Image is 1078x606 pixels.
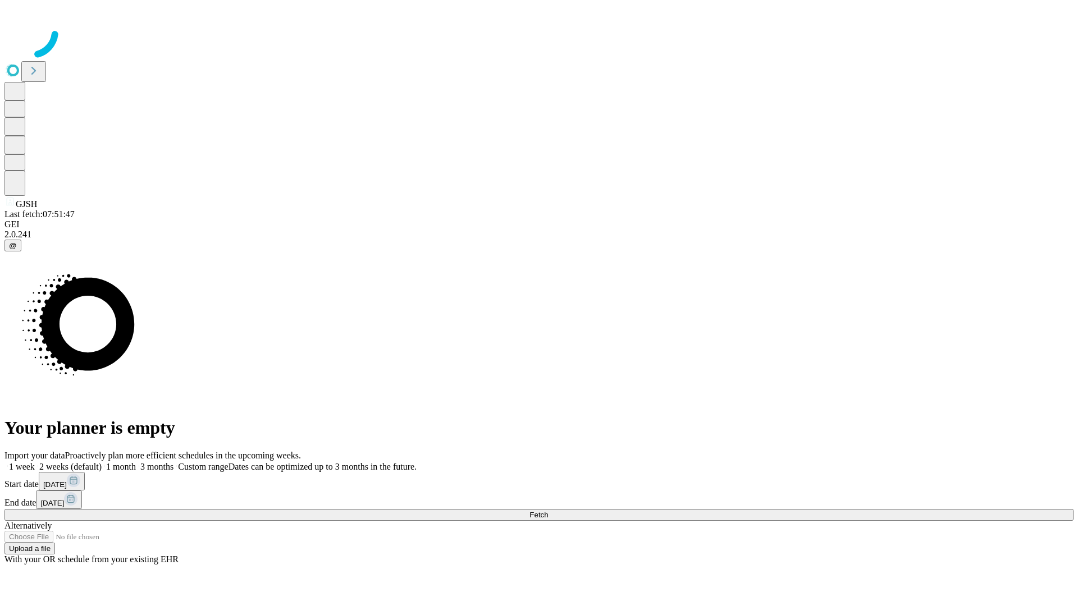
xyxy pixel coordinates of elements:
[529,511,548,519] span: Fetch
[4,451,65,460] span: Import your data
[65,451,301,460] span: Proactively plan more efficient schedules in the upcoming weeks.
[39,472,85,490] button: [DATE]
[4,229,1074,240] div: 2.0.241
[4,554,179,564] span: With your OR schedule from your existing EHR
[140,462,173,471] span: 3 months
[36,490,82,509] button: [DATE]
[229,462,417,471] span: Dates can be optimized up to 3 months in the future.
[4,490,1074,509] div: End date
[43,480,67,489] span: [DATE]
[4,543,55,554] button: Upload a file
[9,241,17,250] span: @
[9,462,35,471] span: 1 week
[4,521,52,530] span: Alternatively
[40,499,64,507] span: [DATE]
[4,209,75,219] span: Last fetch: 07:51:47
[16,199,37,209] span: GJSH
[4,509,1074,521] button: Fetch
[106,462,136,471] span: 1 month
[39,462,102,471] span: 2 weeks (default)
[178,462,228,471] span: Custom range
[4,219,1074,229] div: GEI
[4,472,1074,490] div: Start date
[4,417,1074,438] h1: Your planner is empty
[4,240,21,251] button: @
